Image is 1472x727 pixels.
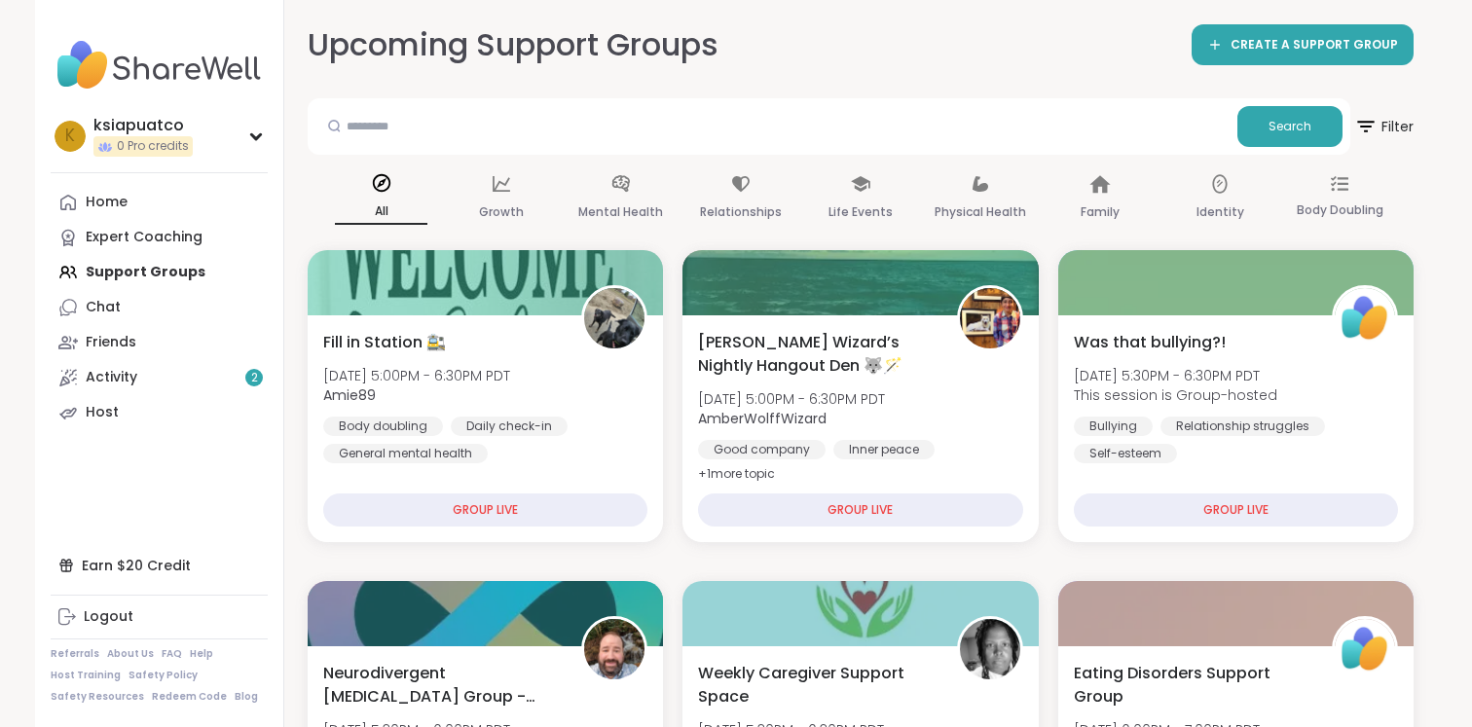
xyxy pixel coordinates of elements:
[1074,366,1277,385] span: [DATE] 5:30PM - 6:30PM PDT
[1335,288,1395,348] img: ShareWell
[1237,106,1343,147] button: Search
[51,690,144,704] a: Safety Resources
[828,200,893,224] p: Life Events
[833,440,935,459] div: Inner peace
[578,200,663,224] p: Mental Health
[323,331,446,354] span: Fill in Station 🚉
[51,600,268,635] a: Logout
[1335,619,1395,679] img: ShareWell
[584,619,644,679] img: Brian_L
[1074,385,1277,405] span: This session is Group-hosted
[86,228,202,247] div: Expert Coaching
[584,288,644,348] img: Amie89
[51,220,268,255] a: Expert Coaching
[698,409,827,428] b: AmberWolffWizard
[152,690,227,704] a: Redeem Code
[451,417,568,436] div: Daily check-in
[86,333,136,352] div: Friends
[251,370,258,386] span: 2
[1074,662,1310,709] span: Eating Disorders Support Group
[86,368,137,387] div: Activity
[190,647,213,661] a: Help
[1074,417,1153,436] div: Bullying
[51,290,268,325] a: Chat
[479,200,524,224] p: Growth
[700,200,782,224] p: Relationships
[1297,199,1383,222] p: Body Doubling
[1074,493,1398,527] div: GROUP LIVE
[84,607,133,627] div: Logout
[698,493,1022,527] div: GROUP LIVE
[1196,200,1244,224] p: Identity
[698,662,935,709] span: Weekly Caregiver Support Space
[1231,37,1398,54] span: CREATE A SUPPORT GROUP
[698,440,826,459] div: Good company
[1269,118,1311,135] span: Search
[323,366,510,385] span: [DATE] 5:00PM - 6:30PM PDT
[162,647,182,661] a: FAQ
[51,31,268,99] img: ShareWell Nav Logo
[51,325,268,360] a: Friends
[935,200,1026,224] p: Physical Health
[1160,417,1325,436] div: Relationship struggles
[51,669,121,682] a: Host Training
[308,23,718,67] h2: Upcoming Support Groups
[698,389,885,409] span: [DATE] 5:00PM - 6:30PM PDT
[1074,331,1226,354] span: Was that bullying?!
[51,395,268,430] a: Host
[51,360,268,395] a: Activity2
[323,444,488,463] div: General mental health
[1192,24,1414,65] a: CREATE A SUPPORT GROUP
[1354,98,1414,155] button: Filter
[235,690,258,704] a: Blog
[86,403,119,422] div: Host
[335,200,427,225] p: All
[323,417,443,436] div: Body doubling
[129,669,198,682] a: Safety Policy
[107,647,154,661] a: About Us
[960,619,1020,679] img: Tasha_Chi
[323,662,560,709] span: Neurodivergent [MEDICAL_DATA] Group - [DATE]
[65,124,75,149] span: k
[323,493,647,527] div: GROUP LIVE
[86,298,121,317] div: Chat
[51,647,99,661] a: Referrals
[51,548,268,583] div: Earn $20 Credit
[1354,103,1414,150] span: Filter
[93,115,193,136] div: ksiapuatco
[51,185,268,220] a: Home
[323,385,376,405] b: Amie89
[117,138,189,155] span: 0 Pro credits
[86,193,128,212] div: Home
[698,331,935,378] span: [PERSON_NAME] Wizard’s Nightly Hangout Den 🐺🪄
[960,288,1020,348] img: AmberWolffWizard
[1074,444,1177,463] div: Self-esteem
[1081,200,1120,224] p: Family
